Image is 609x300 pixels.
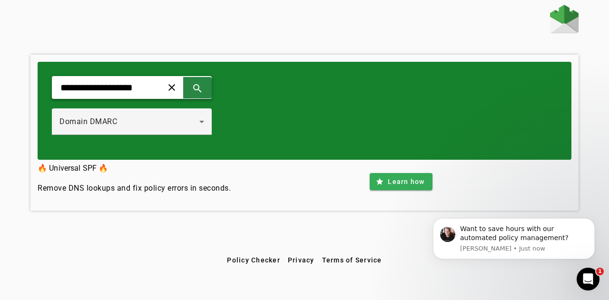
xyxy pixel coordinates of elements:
[318,252,386,269] button: Terms of Service
[38,183,231,194] h4: Remove DNS lookups and fix policy errors in seconds.
[223,252,284,269] button: Policy Checker
[227,256,280,264] span: Policy Checker
[322,256,382,264] span: Terms of Service
[284,252,318,269] button: Privacy
[388,177,424,186] span: Learn how
[577,268,599,290] iframe: Intercom live chat
[550,5,579,33] img: Fraudmarc Logo
[419,204,609,274] iframe: Intercom notifications message
[288,256,314,264] span: Privacy
[370,173,432,190] button: Learn how
[38,162,231,175] h3: 🔥 Universal SPF 🔥
[59,117,117,126] span: Domain DMARC
[550,5,579,36] a: Home
[596,268,604,275] span: 1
